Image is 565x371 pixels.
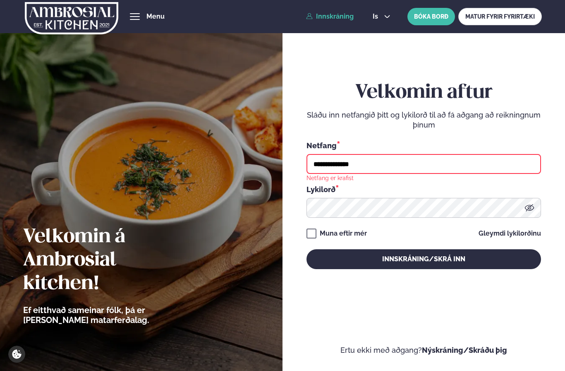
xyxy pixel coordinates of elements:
div: Lykilorð [306,184,541,195]
button: is [366,13,397,20]
a: Innskráning [306,13,354,20]
div: Netfang [306,140,541,151]
a: Gleymdi lykilorðinu [479,230,541,237]
p: Sláðu inn netfangið þitt og lykilorð til að fá aðgang að reikningnum þínum [306,110,541,130]
a: MATUR FYRIR FYRIRTÆKI [458,8,542,25]
button: Innskráning/Skrá inn [306,249,541,269]
a: Cookie settings [8,346,25,363]
img: logo [25,1,118,35]
h2: Velkomin aftur [306,81,541,104]
button: BÓKA BORÐ [407,8,455,25]
p: Ertu ekki með aðgang? [306,345,542,355]
div: Netfang er krafist [306,174,354,181]
h2: Velkomin á Ambrosial kitchen! [23,226,195,295]
a: Nýskráning/Skráðu þig [422,346,507,354]
button: hamburger [130,12,140,22]
span: is [373,13,381,20]
p: Ef eitthvað sameinar fólk, þá er [PERSON_NAME] matarferðalag. [23,305,195,325]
